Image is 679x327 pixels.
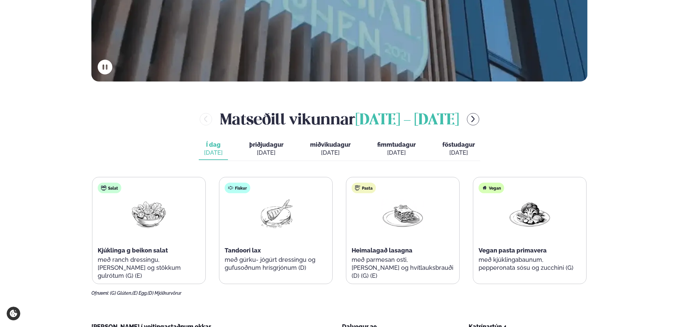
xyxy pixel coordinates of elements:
span: Vegan pasta primavera [479,247,547,254]
span: þriðjudagur [249,141,283,148]
span: Heimalagað lasagna [352,247,412,254]
span: (E) Egg, [132,290,148,296]
div: Vegan [479,183,504,193]
div: Fiskur [225,183,250,193]
div: [DATE] [377,149,416,157]
img: Vegan.svg [482,185,487,191]
button: þriðjudagur [DATE] [244,138,289,160]
div: [DATE] [310,149,351,157]
div: [DATE] [204,149,223,157]
span: (D) Mjólkurvörur [148,290,181,296]
button: Í dag [DATE] [199,138,228,160]
p: með ranch dressingu, [PERSON_NAME] og stökkum gulrótum (G) (E) [98,256,200,280]
span: Ofnæmi: [91,290,109,296]
img: Fish.png [255,199,297,229]
img: Vegan.png [509,199,551,230]
div: Salat [98,183,121,193]
img: Lasagna.png [382,199,424,230]
span: (G) Glúten, [110,290,132,296]
div: [DATE] [442,149,475,157]
span: [DATE] - [DATE] [355,113,459,128]
button: menu-btn-right [467,113,479,125]
p: með kjúklingabaunum, pepperonata sósu og zucchini (G) [479,256,581,272]
button: miðvikudagur [DATE] [305,138,356,160]
span: Tandoori lax [225,247,261,254]
img: pasta.svg [355,185,360,191]
a: Cookie settings [7,307,20,320]
p: með gúrku- jógúrt dressingu og gufusoðnum hrísgrjónum (D) [225,256,327,272]
span: Í dag [204,141,223,149]
h2: Matseðill vikunnar [220,108,459,130]
img: salad.svg [101,185,106,191]
button: föstudagur [DATE] [437,138,480,160]
img: Salad.png [128,199,170,229]
img: fish.svg [228,185,233,191]
span: föstudagur [442,141,475,148]
div: [DATE] [249,149,283,157]
button: fimmtudagur [DATE] [372,138,421,160]
div: Pasta [352,183,376,193]
span: Kjúklinga g beikon salat [98,247,168,254]
span: miðvikudagur [310,141,351,148]
p: með parmesan osti, [PERSON_NAME] og hvítlauksbrauði (D) (G) (E) [352,256,454,280]
button: menu-btn-left [200,113,212,125]
span: fimmtudagur [377,141,416,148]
